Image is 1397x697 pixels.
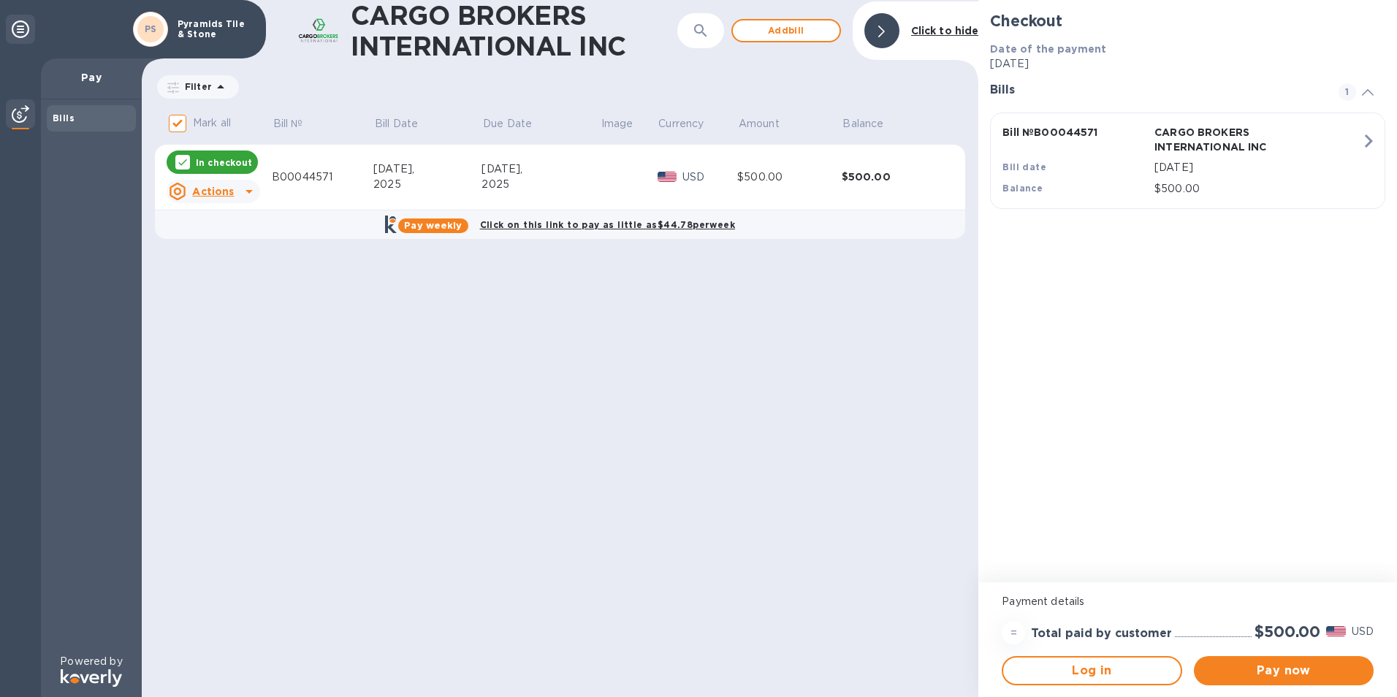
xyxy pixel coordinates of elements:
[739,116,780,132] p: Amount
[1031,627,1172,641] h3: Total paid by customer
[745,22,828,39] span: Add bill
[1352,624,1374,639] p: USD
[375,116,437,132] span: Bill Date
[483,116,532,132] p: Due Date
[1206,662,1362,679] span: Pay now
[178,19,251,39] p: Pyramids Tile & Stone
[1002,125,1149,140] p: Bill № B00044571
[842,116,902,132] span: Balance
[193,115,231,131] p: Mark all
[1002,656,1181,685] button: Log in
[1194,656,1374,685] button: Pay now
[911,25,979,37] b: Click to hide
[1154,160,1361,175] p: [DATE]
[1002,161,1046,172] b: Bill date
[682,170,737,185] p: USD
[658,172,677,182] img: USD
[145,23,157,34] b: PS
[1255,622,1320,641] h2: $500.00
[404,220,462,231] b: Pay weekly
[990,12,1385,30] h2: Checkout
[373,161,481,177] div: [DATE],
[273,116,303,132] p: Bill №
[842,170,946,184] div: $500.00
[1002,594,1374,609] p: Payment details
[53,70,130,85] p: Pay
[737,170,842,185] div: $500.00
[480,219,735,230] b: Click on this link to pay as little as $44.78 per week
[1015,662,1168,679] span: Log in
[192,186,234,197] u: Actions
[196,156,252,169] p: In checkout
[483,116,551,132] span: Due Date
[990,43,1106,55] b: Date of the payment
[739,116,799,132] span: Amount
[53,113,75,123] b: Bills
[375,116,418,132] p: Bill Date
[1154,125,1301,154] p: CARGO BROKERS INTERNATIONAL INC
[373,177,481,192] div: 2025
[990,56,1385,72] p: [DATE]
[990,113,1385,209] button: Bill №B00044571CARGO BROKERS INTERNATIONAL INCBill date[DATE]Balance$500.00
[1326,626,1346,636] img: USD
[481,177,599,192] div: 2025
[273,116,322,132] span: Bill №
[731,19,841,42] button: Addbill
[1002,621,1025,644] div: =
[481,161,599,177] div: [DATE],
[658,116,704,132] p: Currency
[179,80,212,93] p: Filter
[842,116,883,132] p: Balance
[272,170,373,185] div: B00044571
[601,116,633,132] p: Image
[1002,183,1043,194] b: Balance
[1154,181,1361,197] p: $500.00
[60,654,122,669] p: Powered by
[1339,83,1356,101] span: 1
[990,83,1321,97] h3: Bills
[61,669,122,687] img: Logo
